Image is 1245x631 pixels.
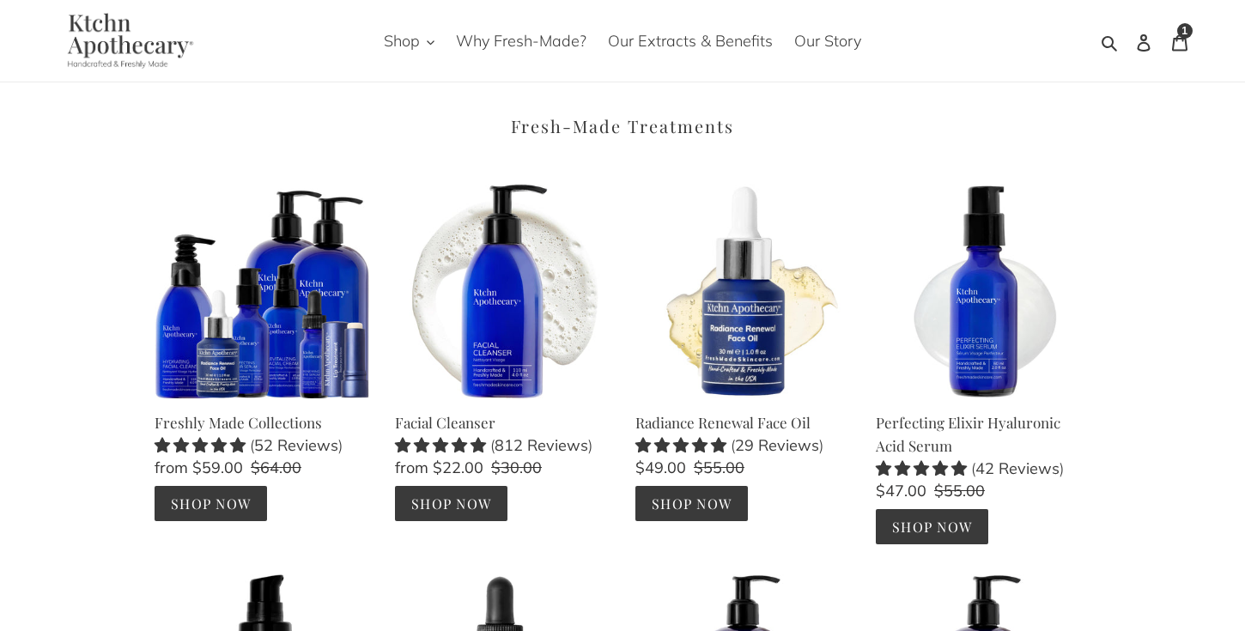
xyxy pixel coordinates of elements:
[608,31,773,52] span: Our Extracts & Benefits
[47,13,206,69] img: Ktchn Apothecary
[155,116,1090,137] h2: Fresh-Made Treatments
[599,27,781,55] a: Our Extracts & Benefits
[375,27,443,55] button: Shop
[384,31,420,52] span: Shop
[786,27,870,55] a: Our Story
[447,27,595,55] a: Why Fresh-Made?
[456,31,586,52] span: Why Fresh-Made?
[794,31,861,52] span: Our Story
[1181,26,1187,36] span: 1
[1162,21,1198,61] a: 1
